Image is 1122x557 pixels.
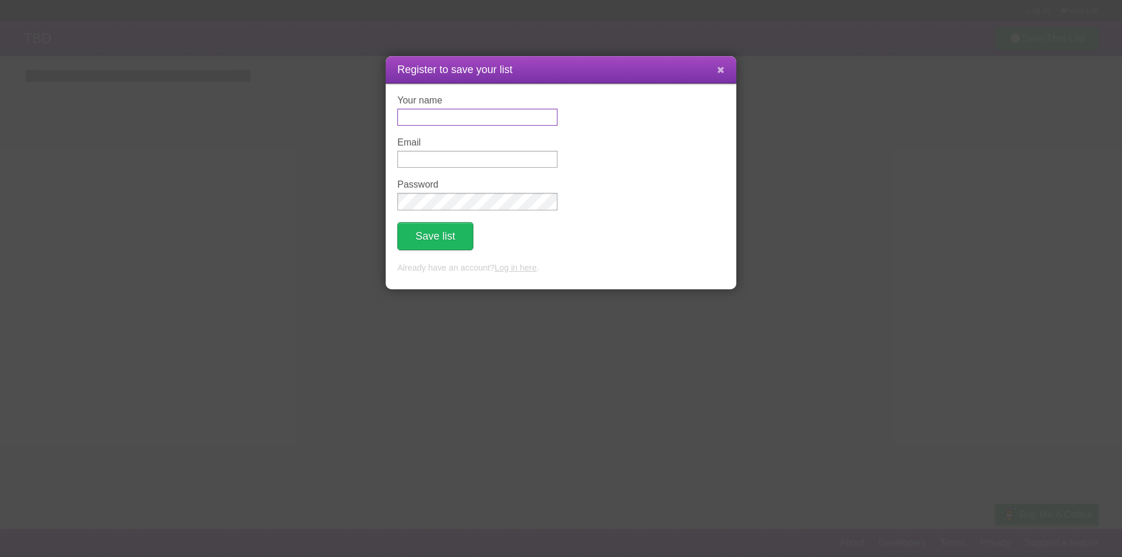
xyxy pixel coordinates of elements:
label: Email [397,137,557,148]
a: Log in here [494,263,536,272]
label: Your name [397,95,557,106]
button: Save list [397,222,473,250]
p: Already have an account? . [397,262,725,275]
label: Password [397,179,557,190]
h1: Register to save your list [397,62,725,78]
